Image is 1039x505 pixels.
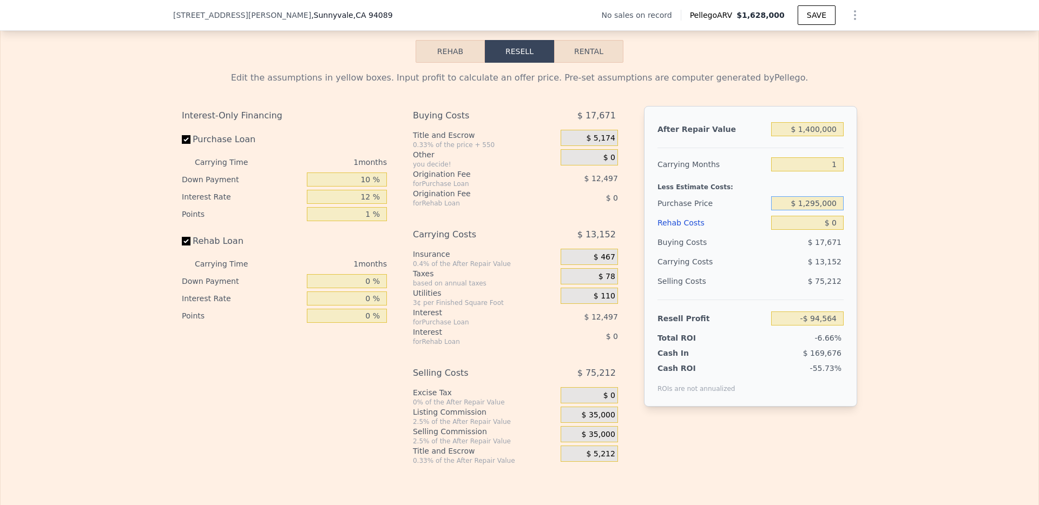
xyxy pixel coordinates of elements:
span: $ 17,671 [808,238,841,247]
button: Resell [485,40,554,63]
div: Interest [413,327,534,337]
span: $ 78 [599,272,615,282]
div: Total ROI [657,333,725,343]
button: Show Options [844,4,866,26]
span: $ 5,174 [586,134,615,143]
div: Origination Fee [413,188,534,199]
div: Carrying Costs [413,225,534,244]
div: Rehab Costs [657,213,767,232]
div: Carrying Time [195,154,265,171]
div: Listing Commission [413,407,556,417]
div: Taxes [413,268,556,279]
label: Rehab Loan [182,231,303,251]
div: Cash ROI [657,363,735,374]
div: 0.4% of the After Repair Value [413,260,556,268]
div: 0.33% of the price + 550 [413,141,556,149]
span: , Sunnyvale [311,10,392,21]
span: $ 13,152 [808,257,841,266]
div: Origination Fee [413,169,534,180]
input: Rehab Loan [182,237,190,245]
span: $ 13,152 [577,225,616,244]
span: $ 75,212 [808,277,841,285]
input: Purchase Loan [182,135,190,144]
span: $ 0 [603,153,615,163]
div: Interest [413,307,534,318]
div: Carrying Time [195,255,265,273]
span: $ 5,212 [586,449,615,459]
div: 1 months [269,154,387,171]
span: $ 12,497 [584,313,618,321]
div: Title and Escrow [413,446,556,456]
div: you decide! [413,160,556,169]
div: for Purchase Loan [413,318,534,327]
div: Interest Rate [182,290,303,307]
div: Interest Rate [182,188,303,205]
div: No sales on record [601,10,680,21]
div: Resell Profit [657,309,767,328]
span: $ 467 [594,252,615,262]
span: Pellego ARV [690,10,737,21]
div: 2.5% of the After Repair Value [413,437,556,446]
span: $ 12,497 [584,174,618,183]
span: -55.73% [810,364,841,373]
div: Other [413,149,556,160]
div: 3¢ per Finished Square Foot [413,298,556,307]
div: 1 months [269,255,387,273]
span: $1,628,000 [736,11,785,19]
button: Rental [554,40,623,63]
div: Points [182,205,303,223]
button: Rehab [416,40,485,63]
span: $ 0 [606,332,618,341]
div: Selling Costs [657,271,767,291]
div: 0.33% of the After Repair Value [413,456,556,465]
div: Down Payment [182,171,303,188]
span: $ 17,671 [577,106,616,125]
span: $ 35,000 [582,430,615,440]
div: Down Payment [182,273,303,290]
div: Excise Tax [413,387,556,398]
span: $ 110 [594,291,615,301]
label: Purchase Loan [182,130,303,149]
div: ROIs are not annualized [657,374,735,393]
div: Edit the assumptions in yellow boxes. Input profit to calculate an offer price. Pre-set assumptio... [182,71,857,84]
div: based on annual taxes [413,279,556,288]
div: for Purchase Loan [413,180,534,188]
span: $ 35,000 [582,410,615,420]
div: Buying Costs [657,232,767,252]
div: Points [182,307,303,324]
div: Insurance [413,249,556,260]
div: After Repair Value [657,119,767,139]
div: 0% of the After Repair Value [413,398,556,407]
span: -6.66% [814,334,841,342]
div: Carrying Months [657,155,767,174]
span: , CA 94089 [353,11,393,19]
button: SAVE [798,5,836,25]
div: Purchase Price [657,194,767,213]
div: Interest-Only Financing [182,106,387,125]
div: Buying Costs [413,106,534,125]
span: [STREET_ADDRESS][PERSON_NAME] [173,10,311,21]
div: for Rehab Loan [413,199,534,208]
div: 2.5% of the After Repair Value [413,417,556,426]
span: $ 75,212 [577,363,616,383]
div: Title and Escrow [413,130,556,141]
div: for Rehab Loan [413,337,534,346]
span: $ 169,676 [803,349,841,357]
div: Selling Costs [413,363,534,383]
div: Less Estimate Costs: [657,174,844,194]
span: $ 0 [606,194,618,202]
div: Utilities [413,288,556,298]
div: Cash In [657,348,725,358]
span: $ 0 [603,391,615,401]
div: Carrying Costs [657,252,725,271]
div: Selling Commission [413,426,556,437]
